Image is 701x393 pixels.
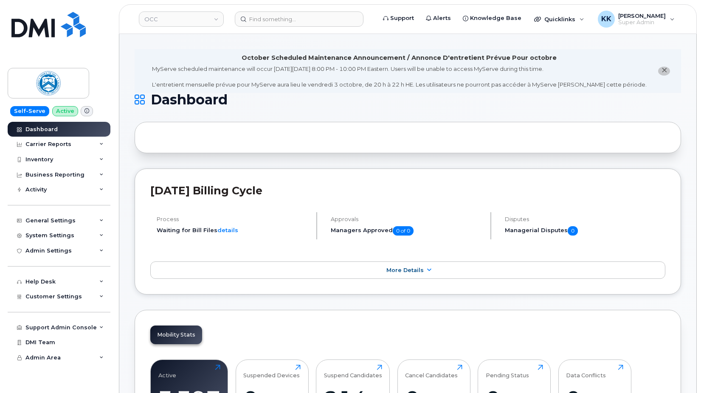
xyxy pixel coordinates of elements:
[486,365,529,379] div: Pending Status
[152,65,647,89] div: MyServe scheduled maintenance will occur [DATE][DATE] 8:00 PM - 10:00 PM Eastern. Users will be u...
[386,267,424,273] span: More Details
[658,67,670,76] button: close notification
[505,226,665,236] h5: Managerial Disputes
[151,93,228,106] span: Dashboard
[568,226,578,236] span: 0
[405,365,458,379] div: Cancel Candidates
[158,365,176,379] div: Active
[157,226,309,234] li: Waiting for Bill Files
[150,184,665,197] h2: [DATE] Billing Cycle
[331,216,483,222] h4: Approvals
[664,356,695,387] iframe: Messenger Launcher
[157,216,309,222] h4: Process
[331,226,483,236] h5: Managers Approved
[324,365,382,379] div: Suspend Candidates
[505,216,665,222] h4: Disputes
[217,227,238,233] a: details
[243,365,300,379] div: Suspended Devices
[242,53,557,62] div: October Scheduled Maintenance Announcement / Annonce D'entretient Prévue Pour octobre
[393,226,414,236] span: 0 of 0
[566,365,606,379] div: Data Conflicts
